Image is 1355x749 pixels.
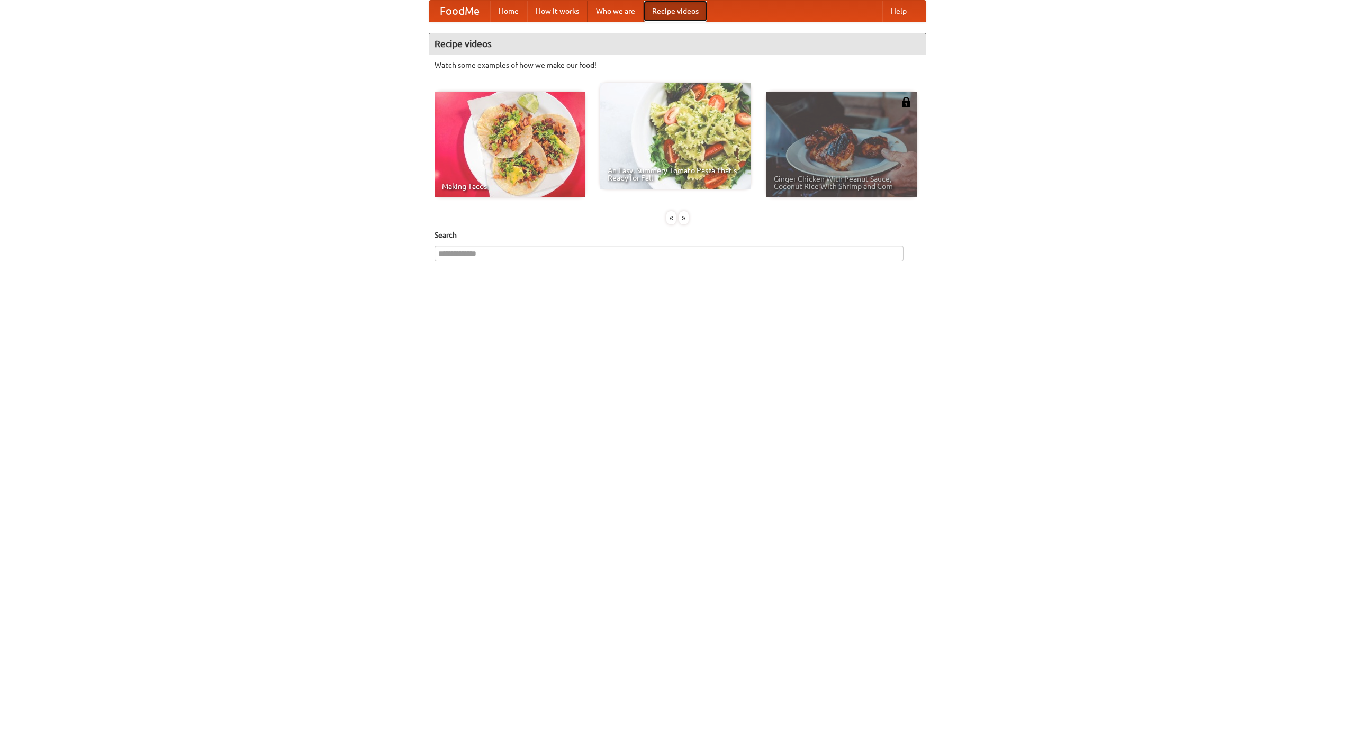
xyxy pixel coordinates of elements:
a: Recipe videos [644,1,707,22]
h4: Recipe videos [429,33,926,55]
a: Help [882,1,915,22]
div: » [679,211,689,224]
a: FoodMe [429,1,490,22]
p: Watch some examples of how we make our food! [435,60,920,70]
a: How it works [527,1,588,22]
a: An Easy, Summery Tomato Pasta That's Ready for Fall [600,83,751,189]
span: Making Tacos [442,183,577,190]
div: « [666,211,676,224]
a: Who we are [588,1,644,22]
a: Home [490,1,527,22]
span: An Easy, Summery Tomato Pasta That's Ready for Fall [608,167,743,182]
a: Making Tacos [435,92,585,197]
h5: Search [435,230,920,240]
img: 483408.png [901,97,911,107]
